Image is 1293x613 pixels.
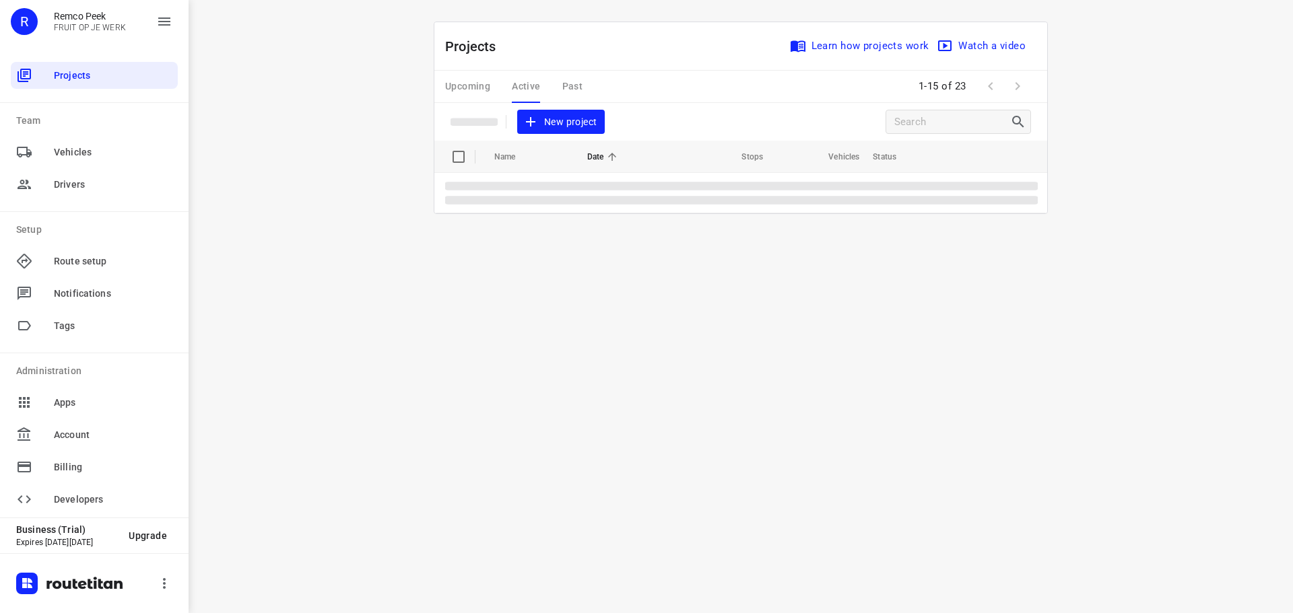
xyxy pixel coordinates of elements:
div: Drivers [11,171,178,198]
span: Tags [54,319,172,333]
p: Business (Trial) [16,524,118,535]
span: Upgrade [129,530,167,541]
span: Projects [54,69,172,83]
span: Vehicles [811,149,859,165]
div: R [11,8,38,35]
p: Administration [16,364,178,378]
div: Tags [11,312,178,339]
span: Apps [54,396,172,410]
span: 1-15 of 23 [913,72,972,101]
div: Notifications [11,280,178,307]
p: Team [16,114,178,128]
div: Apps [11,389,178,416]
span: Date [587,149,622,165]
p: Remco Peek [54,11,126,22]
div: Projects [11,62,178,89]
div: Route setup [11,248,178,275]
input: Search projects [894,112,1010,133]
button: Upgrade [118,524,178,548]
div: Billing [11,454,178,480]
p: FRUIT OP JE WERK [54,23,126,32]
div: Account [11,421,178,448]
span: Billing [54,460,172,474]
span: Status [873,149,914,165]
p: Setup [16,223,178,237]
span: Stops [724,149,763,165]
div: Developers [11,486,178,513]
div: Search [1010,114,1030,130]
span: Name [494,149,533,165]
span: Developers [54,493,172,507]
span: Vehicles [54,145,172,159]
span: Drivers [54,178,172,192]
span: New project [525,114,597,131]
div: Vehicles [11,139,178,166]
span: Route setup [54,254,172,268]
span: Next Page [1004,73,1031,100]
span: Notifications [54,287,172,301]
p: Expires [DATE][DATE] [16,538,118,547]
p: Projects [445,36,507,57]
span: Previous Page [977,73,1004,100]
button: New project [517,110,605,135]
span: Account [54,428,172,442]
